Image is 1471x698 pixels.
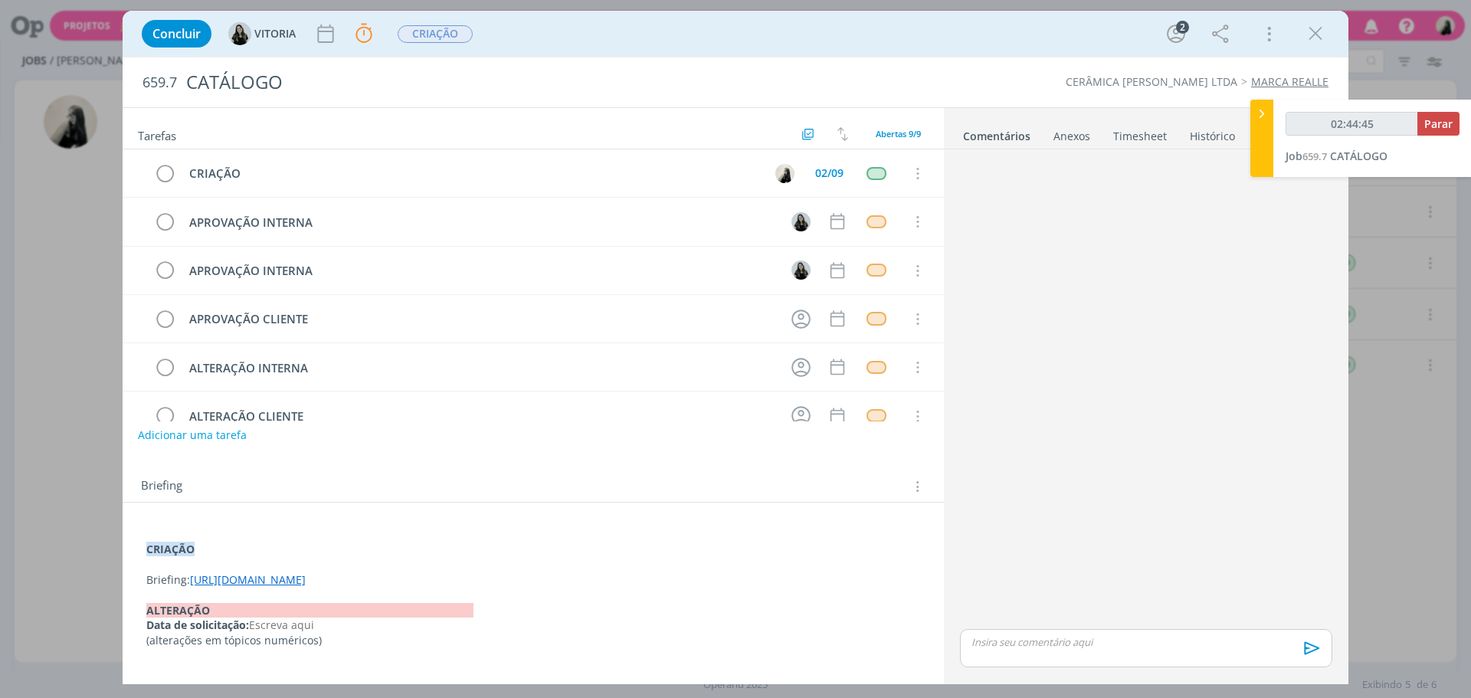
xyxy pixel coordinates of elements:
span: CRIAÇÃO [398,25,473,43]
button: V [789,259,812,282]
button: V [789,210,812,233]
div: 2 [1176,21,1189,34]
div: ALTERAÇÃO INTERNA [182,359,777,378]
a: CERÂMICA [PERSON_NAME] LTDA [1066,74,1237,89]
span: Tarefas [138,125,176,143]
img: V [791,212,811,231]
strong: CRIAÇÃO [146,542,195,556]
span: Briefing [141,477,182,496]
a: Histórico [1189,122,1236,144]
img: R [775,164,794,183]
div: 02/09 [815,168,844,179]
div: dialog [123,11,1348,684]
span: Escreva aqui [249,618,314,632]
div: APROVAÇÃO CLIENTE [182,310,777,329]
a: Comentários [962,122,1031,144]
p: (alterações em tópicos numéricos) [146,633,920,648]
div: CRIAÇÃO [182,164,761,183]
strong: Data de solicitação: [146,618,249,632]
span: 659.7 [143,74,177,91]
img: V [791,261,811,280]
button: Parar [1417,112,1460,136]
a: MARCA REALLE [1251,74,1328,89]
div: Anexos [1053,129,1090,144]
button: 2 [1164,21,1188,46]
button: R [773,162,796,185]
button: CRIAÇÃO [397,25,473,44]
a: [URL][DOMAIN_NAME] [190,572,306,587]
div: APROVAÇÃO INTERNA [182,261,777,280]
button: Adicionar uma tarefa [137,421,247,449]
strong: ALTERAÇÃO [146,603,473,618]
span: Abertas 9/9 [876,128,921,139]
a: Job659.7CATÁLOGO [1286,149,1387,163]
button: Concluir [142,20,211,48]
img: arrow-down-up.svg [837,127,848,141]
img: V [228,22,251,45]
a: Timesheet [1112,122,1168,144]
p: Briefing: [146,572,920,588]
div: APROVAÇÃO INTERNA [182,213,777,232]
button: VVITORIA [228,22,296,45]
div: ALTERAÇÃO CLIENTE [182,407,777,426]
span: Parar [1424,116,1453,131]
span: VITORIA [254,28,296,39]
span: CATÁLOGO [1330,149,1387,163]
span: Concluir [152,28,201,40]
span: 659.7 [1302,149,1327,163]
div: CATÁLOGO [180,64,828,101]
